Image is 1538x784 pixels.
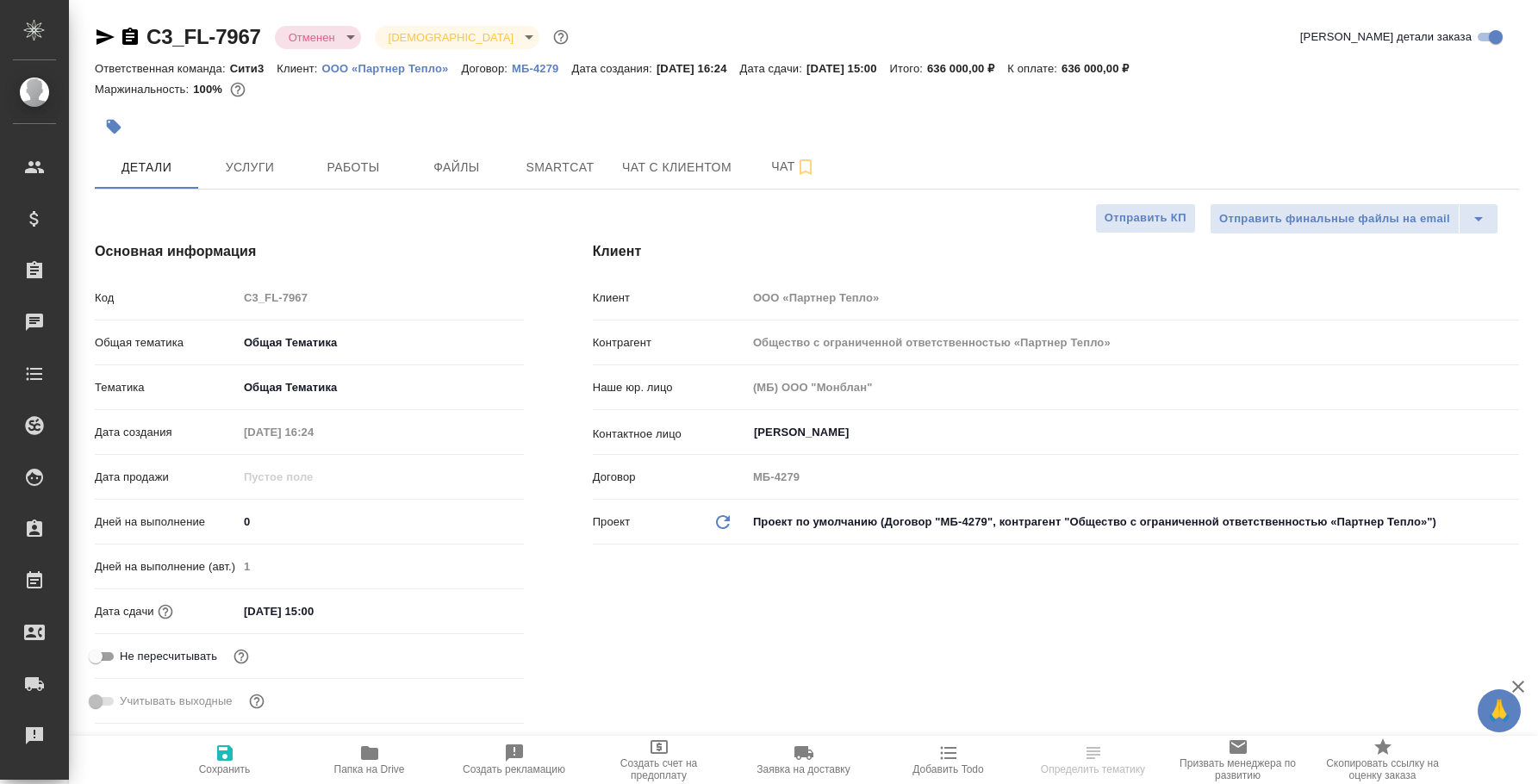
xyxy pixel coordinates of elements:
p: ООО «Партнер Тепло» [322,62,462,75]
p: Дата сдачи [95,603,154,620]
p: Код [95,289,238,307]
span: Определить тематику [1041,763,1145,775]
span: Услуги [209,157,291,178]
input: Пустое поле [238,554,524,579]
span: [PERSON_NAME] детали заказа [1300,28,1472,46]
button: Отправить финальные файлы на email [1210,203,1460,234]
button: Если добавить услуги и заполнить их объемом, то дата рассчитается автоматически [154,600,177,623]
button: Скопировать ссылку на оценку заказа [1311,736,1455,784]
p: Дата продажи [95,469,238,486]
span: Призвать менеджера по развитию [1176,757,1300,781]
input: Пустое поле [238,420,389,445]
p: Ответственная команда: [95,62,230,75]
a: ООО «Партнер Тепло» [322,60,462,75]
svg: Подписаться [795,157,816,177]
button: 🙏 [1478,689,1521,732]
button: Скопировать ссылку [120,27,140,47]
button: Выбери, если сб и вс нужно считать рабочими днями для выполнения заказа. [246,690,268,712]
p: 100% [193,83,227,96]
p: Клиент [593,289,747,307]
button: Призвать менеджера по развитию [1166,736,1311,784]
p: Общая тематика [95,334,238,352]
span: Детали [105,157,188,178]
h4: Основная информация [95,241,524,262]
button: Определить тематику [1021,736,1166,784]
span: Создать рекламацию [463,763,565,775]
button: Добавить тэг [95,108,133,146]
button: Добавить Todo [876,736,1021,784]
p: Дней на выполнение (авт.) [95,558,238,576]
p: К оплате: [1007,62,1062,75]
button: Сохранить [153,736,297,784]
p: [DATE] 16:24 [657,62,740,75]
span: Сохранить [199,763,251,775]
p: Договор: [461,62,512,75]
input: Пустое поле [238,285,524,310]
span: Отправить финальные файлы на email [1219,209,1450,229]
p: Дата создания: [571,62,656,75]
p: Контрагент [593,334,747,352]
button: Отправить КП [1095,203,1196,233]
button: Open [1510,431,1513,434]
p: Дата сдачи: [740,62,806,75]
span: Отправить КП [1105,208,1186,228]
button: Создать рекламацию [442,736,587,784]
span: Smartcat [519,157,601,178]
button: [DEMOGRAPHIC_DATA] [383,30,519,45]
input: Пустое поле [747,330,1519,355]
span: Учитывать выходные [120,693,233,710]
div: Общая Тематика [238,373,524,402]
p: МБ-4279 [512,62,571,75]
input: Пустое поле [238,464,389,489]
div: Отменен [375,26,539,49]
span: Работы [312,157,395,178]
div: Отменен [275,26,361,49]
button: Папка на Drive [297,736,442,784]
h4: Клиент [593,241,1519,262]
p: 636 000,00 ₽ [927,62,1007,75]
p: Дата создания [95,424,238,441]
button: Скопировать ссылку для ЯМессенджера [95,27,115,47]
div: split button [1210,203,1498,234]
button: Отменен [283,30,340,45]
span: Добавить Todo [912,763,983,775]
span: Заявка на доставку [757,763,850,775]
button: 0.00 RUB; [227,78,249,101]
input: Пустое поле [747,464,1519,489]
input: ✎ Введи что-нибудь [238,509,524,534]
span: 🙏 [1485,693,1514,729]
input: Пустое поле [747,285,1519,310]
button: Доп статусы указывают на важность/срочность заказа [550,26,572,48]
p: Маржинальность: [95,83,193,96]
div: Общая Тематика [238,328,524,358]
p: Итого: [890,62,927,75]
button: Создать счет на предоплату [587,736,732,784]
input: ✎ Введи что-нибудь [238,599,389,624]
span: Скопировать ссылку на оценку заказа [1321,757,1445,781]
span: Не пересчитывать [120,648,217,665]
p: Контактное лицо [593,426,747,443]
span: Чат [752,156,835,177]
p: Договор [593,469,747,486]
button: Заявка на доставку [732,736,876,784]
p: [DATE] 15:00 [806,62,890,75]
span: Файлы [415,157,498,178]
input: Пустое поле [747,375,1519,400]
p: Тематика [95,379,238,396]
p: Проект [593,513,631,531]
p: 636 000,00 ₽ [1062,62,1142,75]
p: Дней на выполнение [95,513,238,531]
a: C3_FL-7967 [146,25,261,48]
a: МБ-4279 [512,60,571,75]
span: Чат с клиентом [622,157,732,178]
span: Папка на Drive [334,763,405,775]
p: Наше юр. лицо [593,379,747,396]
button: Включи, если не хочешь, чтобы указанная дата сдачи изменилась после переставления заказа в 'Подтв... [230,645,252,668]
p: Сити3 [230,62,277,75]
span: Создать счет на предоплату [597,757,721,781]
p: Клиент: [277,62,321,75]
div: Проект по умолчанию (Договор "МБ-4279", контрагент "Общество с ограниченной ответственностью «Пар... [747,507,1519,537]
